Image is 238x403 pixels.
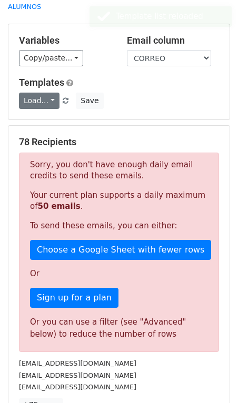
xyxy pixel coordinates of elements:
strong: 50 emails [37,201,80,211]
small: [EMAIL_ADDRESS][DOMAIN_NAME] [19,383,136,391]
div: Widget de chat [185,352,238,403]
div: Template list reloaded [116,11,227,23]
p: Or [30,268,208,279]
a: Choose a Google Sheet with fewer rows [30,240,211,260]
h5: Email column [127,35,219,46]
iframe: Chat Widget [185,352,238,403]
small: [EMAIL_ADDRESS][DOMAIN_NAME] [19,359,136,367]
p: Your current plan supports a daily maximum of . [30,190,208,212]
h5: Variables [19,35,111,46]
small: [EMAIL_ADDRESS][DOMAIN_NAME] [19,371,136,379]
div: Or you can use a filter (see "Advanced" below) to reduce the number of rows [30,316,208,340]
p: Sorry, you don't have enough daily email credits to send these emails. [30,159,208,182]
button: Save [76,93,103,109]
a: Load... [19,93,60,109]
p: To send these emails, you can either: [30,220,208,231]
h5: 78 Recipients [19,136,219,148]
a: Sign up for a plan [30,288,118,308]
a: Copy/paste... [19,50,83,66]
a: Templates [19,77,64,88]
